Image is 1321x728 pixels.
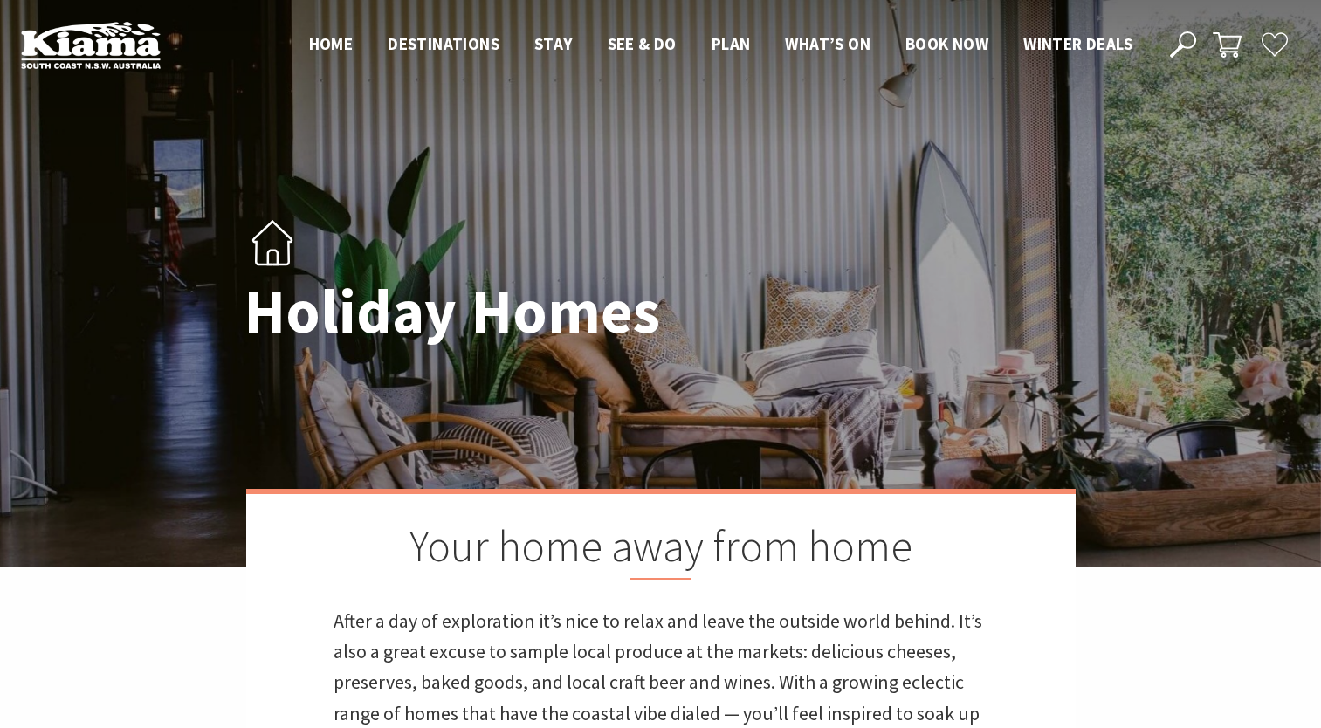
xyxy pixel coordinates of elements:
span: Destinations [388,33,499,54]
span: See & Do [608,33,677,54]
span: What’s On [785,33,870,54]
span: Book now [905,33,988,54]
img: Kiama Logo [21,21,161,69]
h1: Holiday Homes [244,278,738,346]
span: Plan [712,33,751,54]
span: Stay [534,33,573,54]
span: Home [309,33,354,54]
nav: Main Menu [292,31,1150,59]
span: Winter Deals [1023,33,1132,54]
h2: Your home away from home [334,520,988,580]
